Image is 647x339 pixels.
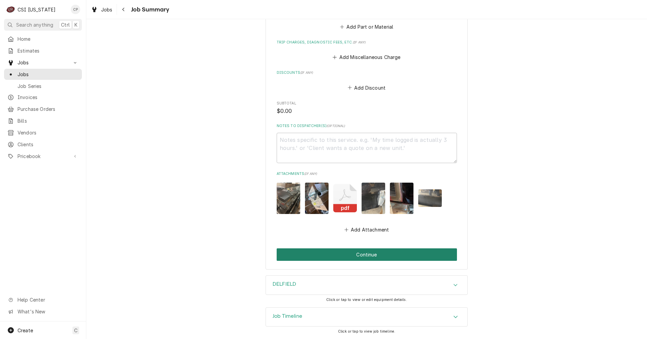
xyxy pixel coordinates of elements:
[74,327,78,334] span: C
[18,47,79,54] span: Estimates
[346,83,387,92] button: Add Discount
[277,40,457,45] label: Trip Charges, Diagnostic Fees, etc.
[273,313,302,319] h3: Job Timeline
[277,108,292,114] span: $0.00
[6,5,16,14] div: CSI Kentucky's Avatar
[4,115,82,126] a: Bills
[74,21,78,28] span: K
[129,5,170,14] span: Job Summary
[4,81,82,92] a: Job Series
[266,308,467,327] button: Accordion Details Expand Trigger
[327,124,345,128] span: ( optional )
[4,33,82,44] a: Home
[18,94,79,101] span: Invoices
[277,101,457,106] span: Subtotal
[4,69,82,80] a: Jobs
[277,171,457,234] div: Attachments
[277,183,300,214] img: AGp2myhCQR2pZZ6NudfS
[277,248,457,261] div: Button Group Row
[304,172,317,176] span: ( if any )
[300,71,313,74] span: ( if any )
[305,183,329,214] img: H6Bto9GISGGXLGoNKMph
[18,153,68,160] span: Pricebook
[4,45,82,56] a: Estimates
[277,107,457,115] span: Subtotal
[71,5,80,14] div: Craig Pierce's Avatar
[4,19,82,31] button: Search anythingCtrlK
[343,225,390,234] button: Add Attachment
[266,308,467,327] div: Accordion Header
[277,70,457,75] label: Discounts
[71,5,80,14] div: CP
[277,248,457,261] div: Button Group
[4,127,82,138] a: Vendors
[18,6,56,13] div: CSI [US_STATE]
[277,123,457,129] label: Notes to Dispatcher(s)
[326,298,407,302] span: Click or tap to view or edit equipment details.
[61,21,70,28] span: Ctrl
[353,40,366,44] span: ( if any )
[4,92,82,103] a: Invoices
[390,183,413,214] img: wbhECK4fSEyninbNF7ai
[266,276,467,295] button: Accordion Details Expand Trigger
[18,308,78,315] span: What's New
[266,275,468,295] div: DELFIELD
[362,183,385,214] img: SmXhW6ZxQlGWpIm4epmT
[277,248,457,261] button: Continue
[18,117,79,124] span: Bills
[4,294,82,305] a: Go to Help Center
[277,9,457,31] div: Parts and Materials
[4,103,82,115] a: Purchase Orders
[277,123,457,163] div: Notes to Dispatcher(s)
[118,4,129,15] button: Navigate back
[101,6,113,13] span: Jobs
[18,35,79,42] span: Home
[277,70,457,92] div: Discounts
[338,329,395,334] span: Click or tap to view job timeline.
[266,307,468,327] div: Job Timeline
[88,4,115,15] a: Jobs
[18,71,79,78] span: Jobs
[277,171,457,177] label: Attachments
[18,83,79,90] span: Job Series
[4,139,82,150] a: Clients
[18,328,33,333] span: Create
[16,21,53,28] span: Search anything
[332,53,402,62] button: Add Miscellaneous Charge
[339,22,394,31] button: Add Part or Material
[277,40,457,62] div: Trip Charges, Diagnostic Fees, etc.
[18,59,68,66] span: Jobs
[418,189,442,207] img: KztPwV29Syqy9ZSONwLj
[277,101,457,115] div: Subtotal
[4,57,82,68] a: Go to Jobs
[4,306,82,317] a: Go to What's New
[18,129,79,136] span: Vendors
[6,5,16,14] div: C
[333,183,357,214] button: pdf
[266,276,467,295] div: Accordion Header
[18,105,79,113] span: Purchase Orders
[18,141,79,148] span: Clients
[18,296,78,303] span: Help Center
[4,151,82,162] a: Go to Pricebook
[273,281,296,287] h3: DELFIELD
